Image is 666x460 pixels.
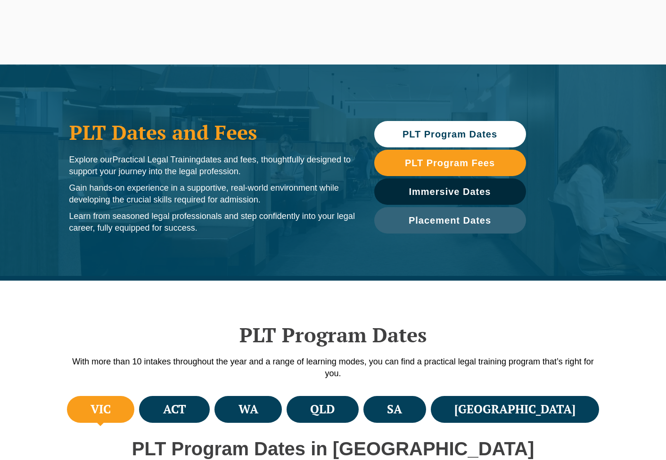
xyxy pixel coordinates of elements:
span: Practical Legal Training [113,155,201,164]
a: PLT Program Dates [374,121,526,147]
h4: QLD [310,402,335,417]
h4: SA [387,402,402,417]
h2: PLT Program Dates in [GEOGRAPHIC_DATA] [65,438,602,459]
h2: PLT Program Dates [65,323,602,347]
a: Placement Dates [374,207,526,234]
p: Explore our dates and fees, thoughtfully designed to support your journey into the legal profession. [69,154,355,178]
h4: VIC [90,402,111,417]
span: Immersive Dates [409,187,491,196]
a: Immersive Dates [374,178,526,205]
p: Gain hands-on experience in a supportive, real-world environment while developing the crucial ski... [69,182,355,206]
span: PLT Program Fees [405,158,495,168]
a: PLT Program Fees [374,150,526,176]
h4: [GEOGRAPHIC_DATA] [454,402,576,417]
span: Placement Dates [409,216,491,225]
h1: PLT Dates and Fees [69,121,355,144]
h4: WA [238,402,258,417]
h4: ACT [163,402,186,417]
span: PLT Program Dates [403,129,497,139]
p: Learn from seasoned legal professionals and step confidently into your legal career, fully equipp... [69,210,355,234]
p: With more than 10 intakes throughout the year and a range of learning modes, you can find a pract... [65,356,602,379]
